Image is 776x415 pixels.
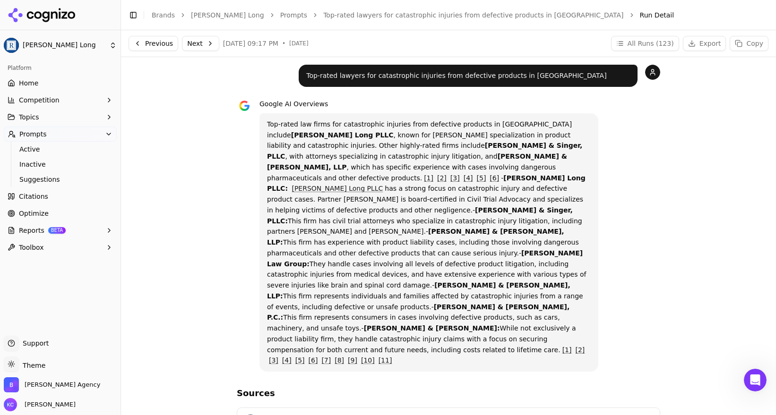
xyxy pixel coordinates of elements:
span: Toolbox [19,243,44,252]
a: [PERSON_NAME] Long PLLC [292,185,383,192]
h1: Cognizo [59,9,88,16]
button: go back [6,4,24,22]
button: ReportsBETA [4,223,117,238]
strong: [PERSON_NAME] Law Group: [267,249,583,268]
a: Active [16,143,105,156]
button: Emoji picker [30,309,37,317]
strong: [PERSON_NAME] & [PERSON_NAME], LLP [267,152,567,171]
button: Home [148,4,166,22]
h3: Sources [237,387,660,400]
span: Inactive [19,160,102,169]
strong: [PERSON_NAME] & Singer, PLLC: [267,206,573,225]
span: • [282,40,285,47]
button: Upload attachment [15,309,22,317]
img: Kristine Cunningham [4,398,17,411]
span: Optimize [19,209,49,218]
button: Next [182,36,219,51]
p: Top-rated law firms for catastrophic injuries from defective products in [GEOGRAPHIC_DATA] includ... [267,119,591,366]
button: Copy [730,36,768,51]
a: [3] [269,356,278,364]
a: [4] [464,174,473,182]
span: Active [19,144,102,154]
a: [8] [335,356,344,364]
a: [2] [437,174,447,182]
div: Platform [4,60,117,76]
a: [10] [361,356,375,364]
span: Topics [19,112,39,122]
a: [5] [295,356,305,364]
span: [PERSON_NAME] [21,400,76,409]
div: Close [166,4,183,21]
button: Gif picker [45,309,52,317]
a: Optimize [4,206,117,221]
a: Suggestions [16,173,105,186]
strong: [PERSON_NAME] & [PERSON_NAME], LLP: [267,228,564,246]
span: Run Detail [640,10,674,20]
a: [3] [450,174,460,182]
a: [6] [490,174,499,182]
img: Bob Agency [4,377,19,392]
a: [1] [562,346,572,354]
strong: [PERSON_NAME] & [PERSON_NAME]: [364,324,500,332]
span: Citations [19,192,48,201]
a: Prompts [280,10,308,20]
button: Competition [4,93,117,108]
a: Top-rated lawyers for catastrophic injuries from defective products in [GEOGRAPHIC_DATA] [323,10,623,20]
button: Toolbox [4,240,117,255]
a: [9] [348,356,357,364]
a: [1] [424,174,433,182]
nav: breadcrumb [152,10,750,20]
p: Top-rated lawyers for catastrophic injuries from defective products in [GEOGRAPHIC_DATA] [306,70,630,81]
a: [5] [477,174,486,182]
a: [11] [379,356,392,364]
a: Citations [4,189,117,204]
button: Send a message… [162,305,177,321]
button: Open organization switcher [4,377,100,392]
a: [6] [309,356,318,364]
a: [2] [576,346,585,354]
span: Theme [19,362,45,369]
span: [PERSON_NAME] Long [23,41,105,50]
a: [7] [321,356,331,364]
textarea: Message… [8,289,181,305]
span: [DATE] 09:17 PM [223,39,278,48]
span: BETA [48,227,66,234]
span: Prompts [19,129,47,139]
span: Competition [19,95,60,105]
strong: [PERSON_NAME] Long PLLC: [267,174,586,193]
span: Suggestions [19,175,102,184]
button: Open user button [4,398,76,411]
a: Brands [152,11,175,19]
a: Home [4,76,117,91]
button: Start recording [60,309,68,317]
a: [PERSON_NAME] Long [191,10,264,20]
a: [4] [282,356,292,364]
button: Topics [4,110,117,125]
strong: [PERSON_NAME] Long PLLC [291,131,394,139]
strong: [PERSON_NAME] & [PERSON_NAME], LLP: [267,281,570,300]
button: Previous [129,36,178,51]
span: Bob Agency [25,381,100,389]
img: Profile image for Alp [27,5,42,20]
span: [DATE] [289,40,309,47]
img: Profile image for Deniz [40,5,55,20]
a: Inactive [16,158,105,171]
img: Regan Zambri Long [4,38,19,53]
span: Google AI Overviews [259,100,328,108]
span: Support [19,339,49,348]
button: All Runs (123) [611,36,679,51]
span: Home [19,78,38,88]
span: Reports [19,226,44,235]
button: Export [683,36,726,51]
button: Prompts [4,127,117,142]
iframe: Intercom live chat [744,369,767,391]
